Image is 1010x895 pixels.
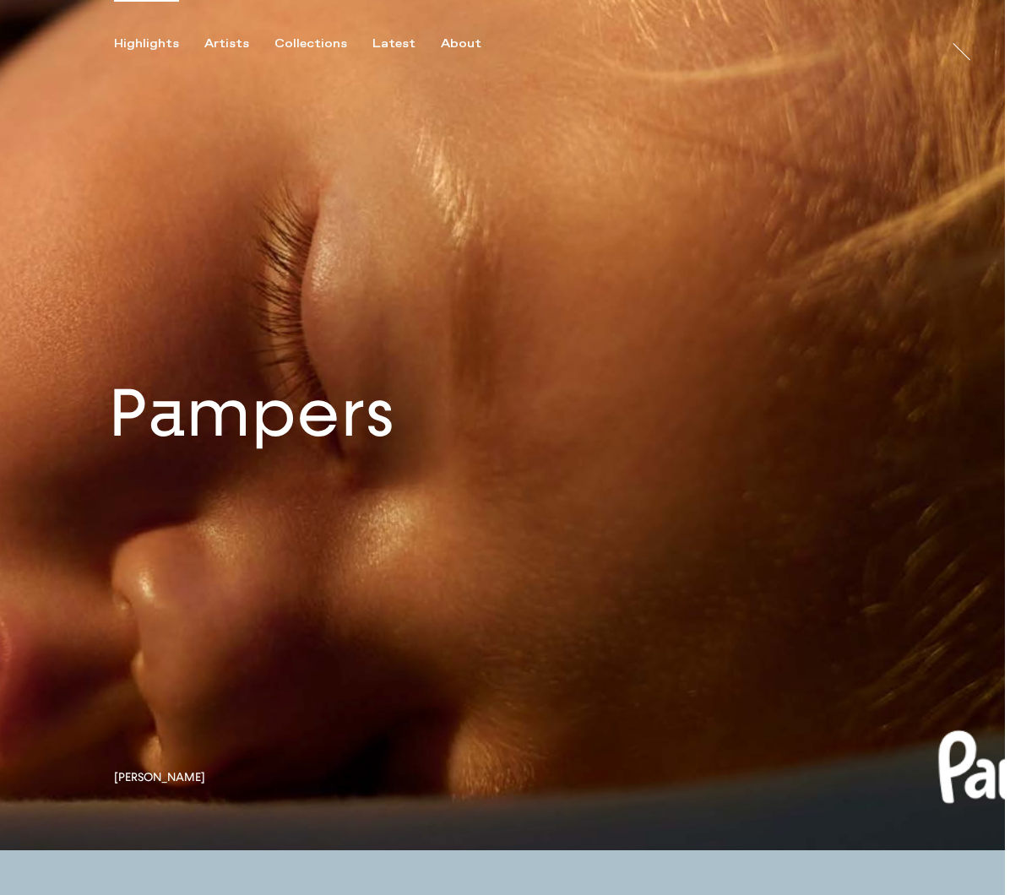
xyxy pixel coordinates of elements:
[204,36,274,52] button: Artists
[114,36,204,52] button: Highlights
[274,36,372,52] button: Collections
[372,36,415,52] div: Latest
[274,36,347,52] div: Collections
[114,36,179,52] div: Highlights
[204,36,249,52] div: Artists
[372,36,441,52] button: Latest
[441,36,481,52] div: About
[441,36,507,52] button: About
